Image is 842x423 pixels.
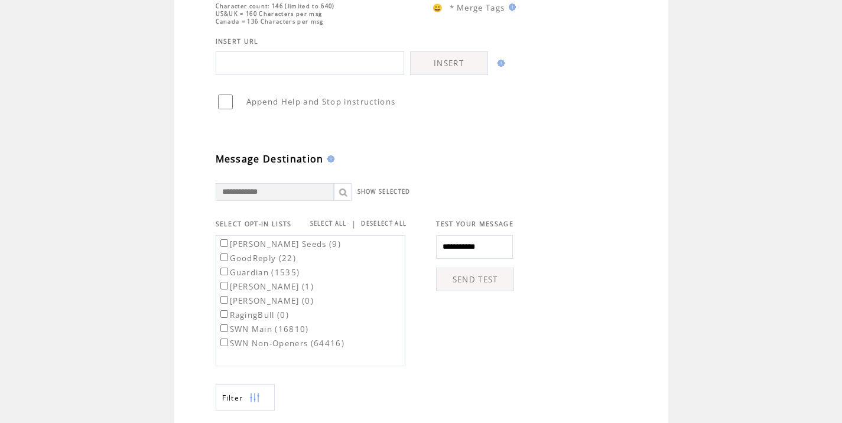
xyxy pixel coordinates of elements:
span: | [352,219,356,229]
span: Character count: 146 (limited to 640) [216,2,335,10]
img: help.gif [505,4,516,11]
span: TEST YOUR MESSAGE [436,220,513,228]
span: Append Help and Stop instructions [246,96,396,107]
input: SWN Main (16810) [220,324,228,332]
input: RagingBull (0) [220,310,228,318]
span: US&UK = 160 Characters per msg [216,10,323,18]
a: Filter [216,384,275,411]
input: Guardian (1535) [220,268,228,275]
span: Message Destination [216,152,324,165]
span: Show filters [222,393,243,403]
a: SELECT ALL [310,220,347,227]
span: 😀 [433,2,443,13]
img: help.gif [494,60,505,67]
a: INSERT [410,51,488,75]
label: Guardian (1535) [218,267,300,278]
span: INSERT URL [216,37,259,45]
span: SELECT OPT-IN LISTS [216,220,292,228]
input: GoodReply (22) [220,253,228,261]
span: * Merge Tags [450,2,505,13]
input: [PERSON_NAME] Seeds (9) [220,239,228,247]
img: help.gif [324,155,334,162]
img: filters.png [249,385,260,411]
input: SWN Non-Openers (64416) [220,339,228,346]
label: SWN Non-Openers (64416) [218,338,345,349]
a: DESELECT ALL [361,220,407,227]
label: RagingBull (0) [218,310,290,320]
label: [PERSON_NAME] (1) [218,281,314,292]
a: SHOW SELECTED [357,188,411,196]
a: SEND TEST [436,268,514,291]
span: Canada = 136 Characters per msg [216,18,324,25]
label: SWN Main (16810) [218,324,309,334]
label: GoodReply (22) [218,253,297,263]
label: [PERSON_NAME] (0) [218,295,314,306]
input: [PERSON_NAME] (0) [220,296,228,304]
input: [PERSON_NAME] (1) [220,282,228,289]
label: [PERSON_NAME] Seeds (9) [218,239,342,249]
